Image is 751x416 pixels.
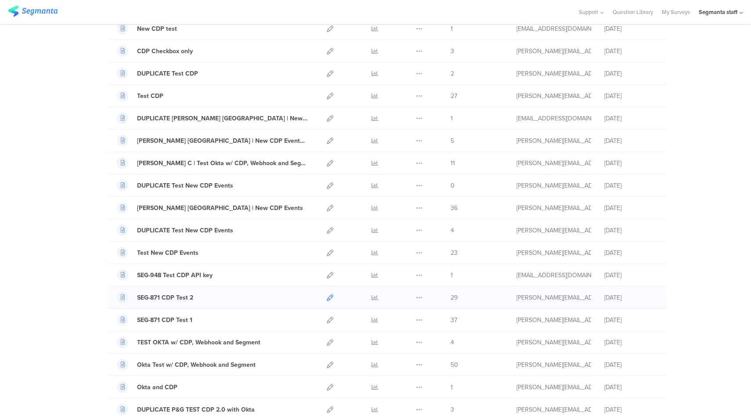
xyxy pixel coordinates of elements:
[137,114,307,123] div: DUPLICATE Nevin NC | New CDP Events
[451,114,453,123] span: 1
[451,293,458,302] span: 29
[516,47,591,56] div: riel@segmanta.com
[516,91,591,101] div: riel@segmanta.com
[516,405,591,414] div: riel@segmanta.com
[516,69,591,78] div: riel@segmanta.com
[137,91,163,101] div: Test CDP
[137,136,307,145] div: Nevin NC | New CDP Events, sgrd
[117,381,177,393] a: Okta and CDP
[604,293,657,302] div: [DATE]
[137,271,213,280] div: SEG-948 Test CDP API key
[516,181,591,190] div: riel@segmanta.com
[137,293,193,302] div: SEG-871 CDP Test 2
[117,224,233,236] a: DUPLICATE Test New CDP Events
[117,292,193,303] a: SEG-871 CDP Test 2
[117,45,193,57] a: CDP Checkbox only
[516,271,591,280] div: svyatoslav@segmanta.com
[117,404,255,415] a: DUPLICATE P&G TEST CDP 2.0 with Okta
[604,114,657,123] div: [DATE]
[451,248,458,257] span: 23
[117,202,303,213] a: [PERSON_NAME] [GEOGRAPHIC_DATA] | New CDP Events
[604,181,657,190] div: [DATE]
[137,338,260,347] div: TEST OKTA w/ CDP, Webhook and Segment
[137,315,192,325] div: SEG-871 CDP Test 1
[117,180,233,191] a: DUPLICATE Test New CDP Events
[137,226,233,235] div: DUPLICATE Test New CDP Events
[451,136,454,145] span: 5
[117,336,260,348] a: TEST OKTA w/ CDP, Webhook and Segment
[451,203,458,213] span: 36
[117,23,177,34] a: New CDP test
[451,315,457,325] span: 37
[516,24,591,33] div: svyatoslav@segmanta.com
[604,47,657,56] div: [DATE]
[117,269,213,281] a: SEG-948 Test CDP API key
[699,8,737,16] div: Segmanta staff
[137,69,198,78] div: DUPLICATE Test CDP
[451,159,455,168] span: 11
[451,383,453,392] span: 1
[117,90,163,101] a: Test CDP
[451,24,453,33] span: 1
[516,248,591,257] div: riel@segmanta.com
[117,247,199,258] a: Test New CDP Events
[604,24,657,33] div: [DATE]
[137,248,199,257] div: Test New CDP Events
[137,405,255,414] div: DUPLICATE P&G TEST CDP 2.0 with Okta
[516,383,591,392] div: riel@segmanta.com
[137,24,177,33] div: New CDP test
[117,135,307,146] a: [PERSON_NAME] [GEOGRAPHIC_DATA] | New CDP Events, sgrd
[451,338,454,347] span: 4
[516,114,591,123] div: svyatoslav@segmanta.com
[604,315,657,325] div: [DATE]
[117,112,307,124] a: DUPLICATE [PERSON_NAME] [GEOGRAPHIC_DATA] | New CDP Events
[604,69,657,78] div: [DATE]
[516,315,591,325] div: riel@segmanta.com
[516,338,591,347] div: raymund@segmanta.com
[516,203,591,213] div: raymund@segmanta.com
[137,383,177,392] div: Okta and CDP
[604,203,657,213] div: [DATE]
[604,248,657,257] div: [DATE]
[451,360,458,369] span: 50
[137,203,303,213] div: Nevin NC | New CDP Events
[137,181,233,190] div: DUPLICATE Test New CDP Events
[451,91,457,101] span: 27
[604,136,657,145] div: [DATE]
[604,91,657,101] div: [DATE]
[137,47,193,56] div: CDP Checkbox only
[451,405,454,414] span: 3
[451,226,454,235] span: 4
[516,293,591,302] div: riel@segmanta.com
[117,314,192,326] a: SEG-871 CDP Test 1
[117,157,307,169] a: [PERSON_NAME] C | Test Okta w/ CDP, Webhook and Segment
[451,271,453,280] span: 1
[117,359,256,370] a: Okta Test w/ CDP, Webhook and Segment
[117,68,198,79] a: DUPLICATE Test CDP
[8,6,58,17] img: segmanta logo
[604,271,657,280] div: [DATE]
[451,69,454,78] span: 2
[516,136,591,145] div: raymund@segmanta.com
[137,360,256,369] div: Okta Test w/ CDP, Webhook and Segment
[451,47,454,56] span: 3
[451,181,455,190] span: 0
[604,360,657,369] div: [DATE]
[604,383,657,392] div: [DATE]
[516,226,591,235] div: riel@segmanta.com
[604,159,657,168] div: [DATE]
[137,159,307,168] div: Nevin C | Test Okta w/ CDP, Webhook and Segment
[516,159,591,168] div: raymund@segmanta.com
[604,338,657,347] div: [DATE]
[604,405,657,414] div: [DATE]
[604,226,657,235] div: [DATE]
[579,8,598,16] span: Support
[516,360,591,369] div: riel@segmanta.com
